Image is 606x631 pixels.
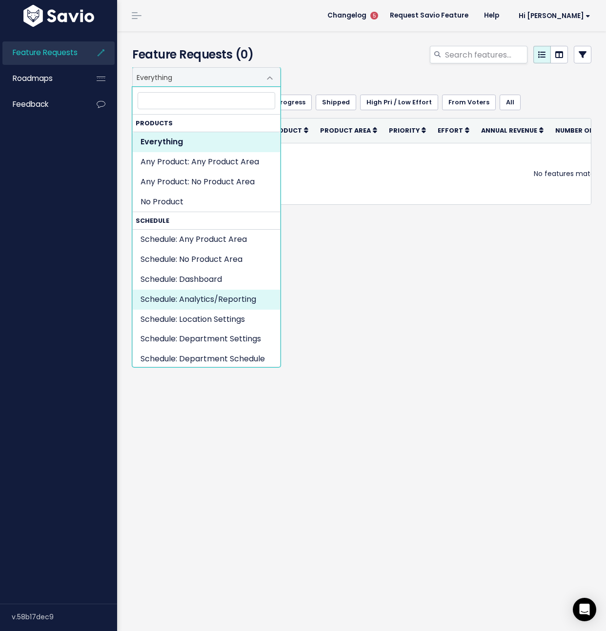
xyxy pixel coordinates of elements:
a: Help [476,8,507,23]
a: From Voters [442,95,496,110]
a: High Pri / Low Effort [360,95,438,110]
div: Open Intercom Messenger [573,598,596,621]
span: Product Area [320,126,371,135]
li: Schedule: Any Product Area [133,230,280,250]
li: No Product [133,192,280,212]
span: Feedback [13,99,48,109]
img: logo-white.9d6f32f41409.svg [21,5,97,27]
a: Hi [PERSON_NAME] [507,8,598,23]
li: Schedule: Analytics/Reporting [133,290,280,310]
a: Feedback [2,93,81,116]
span: Everything [133,68,261,86]
span: Effort [438,126,463,135]
strong: Schedule [133,212,280,229]
a: Effort [438,125,469,135]
span: 5 [370,12,378,20]
span: Everything [132,67,281,87]
a: Roadmaps [2,67,81,90]
li: Schedule: Department Schedule [133,349,280,369]
span: Hi [PERSON_NAME] [519,12,590,20]
strong: Products [133,115,280,132]
a: Shipped [316,95,356,110]
li: Any Product: No Product Area [133,172,280,192]
span: Roadmaps [13,73,53,83]
li: Schedule: No Product Area [133,250,280,270]
span: Product [269,126,302,135]
a: Request Savio Feature [382,8,476,23]
li: Everything [133,132,280,152]
span: Annual Revenue [481,126,537,135]
li: Schedule [133,212,280,563]
li: Schedule: Location Settings [133,310,280,330]
span: Priority [389,126,420,135]
li: Schedule: Dashboard [133,270,280,290]
span: Feature Requests [13,47,78,58]
li: Products [133,115,280,212]
a: Priority [389,125,426,135]
a: Annual Revenue [481,125,544,135]
a: Feature Requests [2,41,81,64]
ul: Filter feature requests [132,95,591,110]
a: In Progress [262,95,312,110]
a: Product [269,125,308,135]
a: All [500,95,521,110]
span: Changelog [327,12,366,19]
h4: Feature Requests (0) [132,46,276,63]
li: Schedule: Department Settings [133,329,280,349]
a: Product Area [320,125,377,135]
div: v.58b17dec9 [12,604,117,630]
input: Search features... [444,46,527,63]
li: Any Product: Any Product Area [133,152,280,172]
